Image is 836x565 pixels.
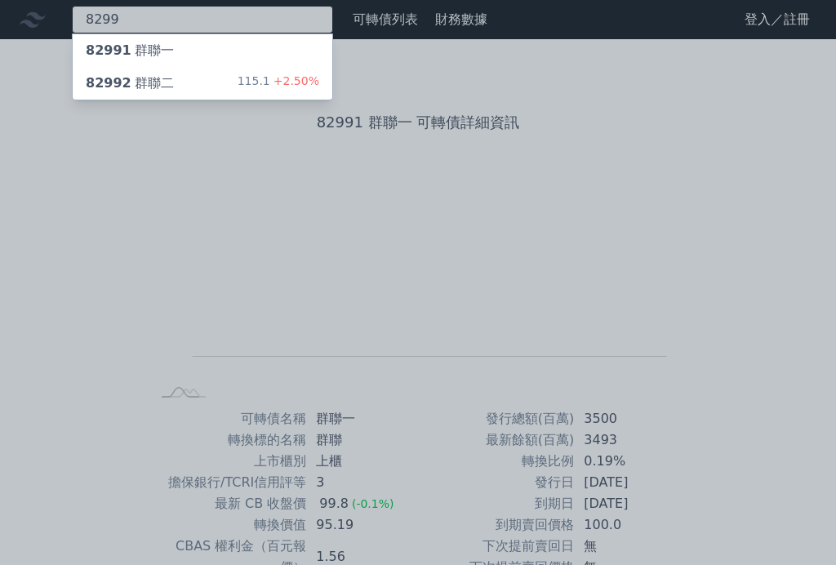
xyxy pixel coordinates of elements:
span: +2.50% [270,74,319,87]
span: 82992 [86,75,131,91]
a: 82992群聯二 115.1+2.50% [73,67,332,100]
div: 群聯二 [86,73,174,93]
span: 82991 [86,42,131,58]
div: 115.1 [238,73,319,93]
a: 82991群聯一 [73,34,332,67]
div: 群聯一 [86,41,174,60]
